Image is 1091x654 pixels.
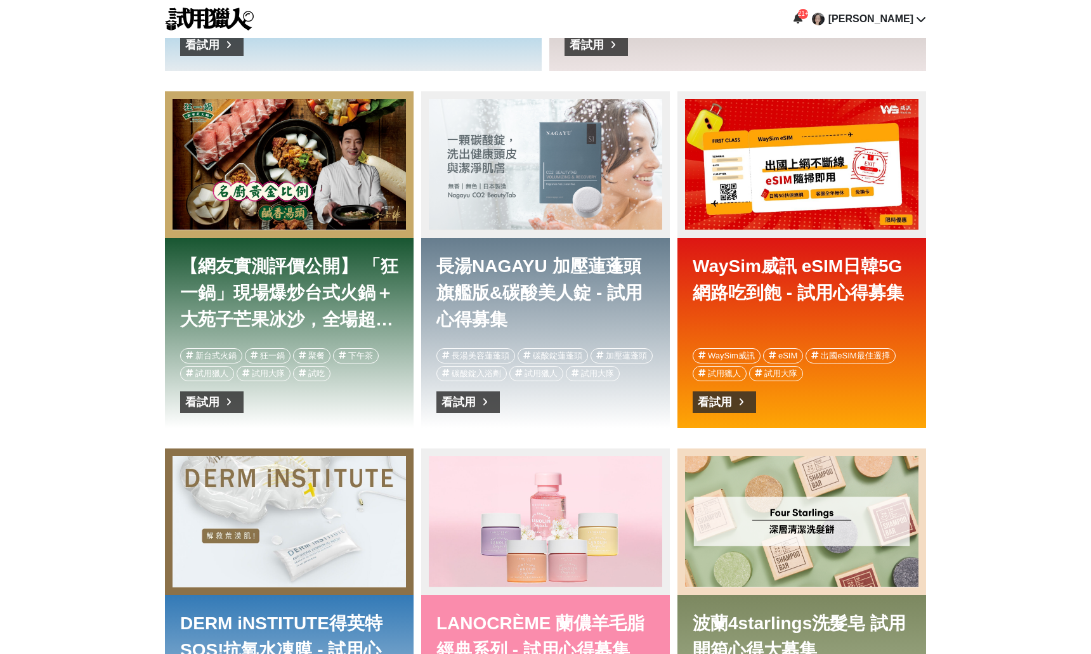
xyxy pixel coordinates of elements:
[693,253,911,329] a: WaySim威訊 eSIM日韓5G網路吃到飽 - 試用心得募集
[798,10,809,17] span: 21+
[452,367,501,381] div: 碳酸錠入浴劑
[693,366,747,381] a: 試用獵人
[812,13,825,25] img: Avatar
[195,367,228,381] div: 試用獵人
[698,392,732,412] div: 看試用
[308,367,325,381] div: 試吃
[245,348,291,363] a: 狂一鍋
[685,99,918,230] a: WaySim威訊 eSIM日韓5G網路吃到飽 - 試用心得募集
[293,366,330,381] a: 試吃
[441,392,476,412] div: 看試用
[436,348,515,363] a: 長湯美容蓮蓬頭
[237,366,291,381] a: 試用大隊
[429,456,662,587] a: LANOCRÈME 蘭儂羊毛脂經典系列 - 試用心得募集
[180,391,244,413] a: 看試用
[180,34,244,56] a: 看試用
[693,348,761,363] a: WaySim威訊
[180,348,242,363] a: 新台式火鍋
[180,366,234,381] a: 試用獵人
[173,99,406,230] a: 【網友實測評價公開】 「狂一鍋」現場爆炒台式火鍋＋大苑子芒果冰沙，全場超推薦！
[693,391,756,413] a: 看試用
[749,366,803,381] a: 試用大隊
[764,367,797,381] div: 試用大隊
[606,349,647,363] div: 加壓蓮蓬頭
[533,349,582,363] div: 碳酸錠蓮蓬頭
[165,8,254,30] img: 試用獵人
[708,367,741,381] div: 試用獵人
[581,367,614,381] div: 試用大隊
[778,349,797,363] div: eSIM
[185,35,219,55] div: 看試用
[436,253,655,329] a: 長湯NAGAYU 加壓蓮蓬頭旗艦版&碳酸美人錠 - 試用心得募集
[195,349,237,363] div: 新台式火鍋
[173,456,406,587] a: DERM iNSTITUTE得英特 SOS!抗氧水凍膜 - 試用心得募集
[565,34,628,56] a: 看試用
[180,253,398,329] a: 【網友實測評價公開】 「狂一鍋」現場爆炒台式火鍋＋大苑子芒果冰沙，全場超推薦！
[185,392,219,412] div: 看試用
[518,348,588,363] a: 碳酸錠蓮蓬頭
[252,367,285,381] div: 試用大隊
[308,349,325,363] div: 聚餐
[708,349,755,363] div: WaySim威訊
[436,366,507,381] a: 碳酸錠入浴劑
[436,391,500,413] a: 看試用
[821,349,889,363] div: 出國eSIM最佳選擇
[763,348,803,363] a: eSIM
[509,366,563,381] a: 試用獵人
[333,348,379,363] a: 下午茶
[570,35,604,55] div: 看試用
[452,349,509,363] div: 長湯美容蓮蓬頭
[566,366,620,381] a: 試用大隊
[348,349,373,363] div: 下午茶
[685,456,918,587] a: 波蘭4starlings洗髮皂 試用開箱心得大募集
[806,348,895,363] a: 出國eSIM最佳選擇
[293,348,330,363] a: 聚餐
[591,348,653,363] a: 加壓蓮蓬頭
[260,349,285,363] div: 狂一鍋
[828,11,913,27] div: [PERSON_NAME]
[525,367,558,381] div: 試用獵人
[429,99,662,230] a: 長湯NAGAYU 加壓蓮蓬頭旗艦版&碳酸美人錠 - 試用心得募集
